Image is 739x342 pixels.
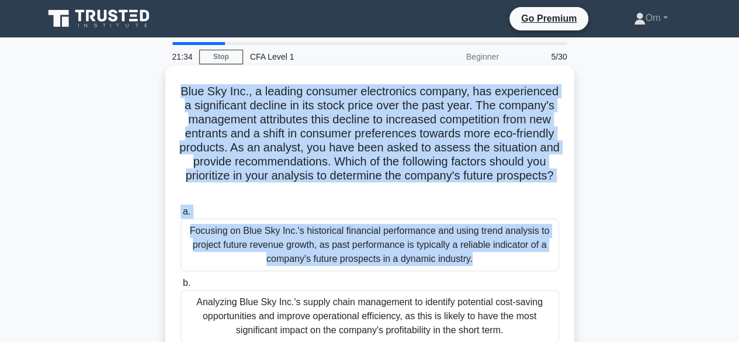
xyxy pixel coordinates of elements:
div: Focusing on Blue Sky Inc.'s historical financial performance and using trend analysis to project ... [181,219,559,271]
a: Go Premium [514,11,584,26]
span: a. [183,206,190,216]
span: b. [183,278,190,288]
a: Om [606,6,696,30]
div: CFA Level 1 [243,45,404,68]
h5: Blue Sky Inc., a leading consumer electronics company, has experienced a significant decline in i... [179,84,560,198]
div: 21:34 [165,45,199,68]
div: Beginner [404,45,506,68]
a: Stop [199,50,243,64]
div: 5/30 [506,45,574,68]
